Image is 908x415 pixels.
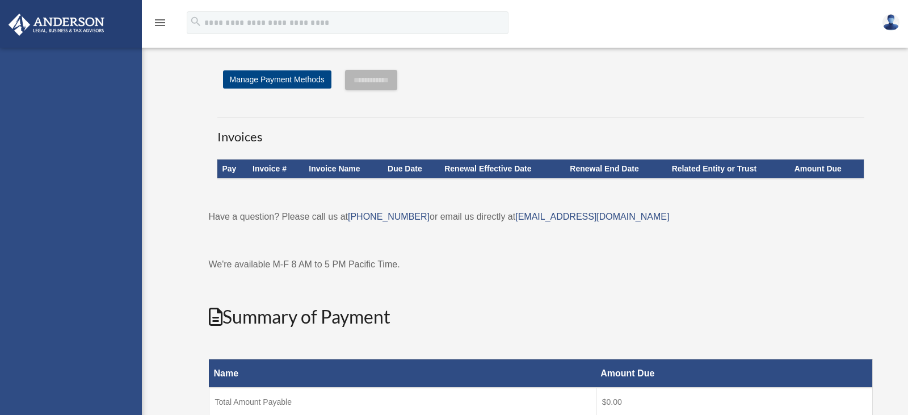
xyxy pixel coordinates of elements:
[440,160,565,179] th: Renewal Effective Date
[209,209,873,225] p: Have a question? Please call us at or email us directly at
[153,16,167,30] i: menu
[383,160,440,179] th: Due Date
[209,359,596,388] th: Name
[217,118,864,146] h3: Invoices
[5,14,108,36] img: Anderson Advisors Platinum Portal
[596,359,872,388] th: Amount Due
[348,212,430,221] a: [PHONE_NUMBER]
[515,212,669,221] a: [EMAIL_ADDRESS][DOMAIN_NAME]
[217,160,248,179] th: Pay
[153,20,167,30] a: menu
[209,257,873,273] p: We're available M-F 8 AM to 5 PM Pacific Time.
[190,15,202,28] i: search
[304,160,383,179] th: Invoice Name
[248,160,304,179] th: Invoice #
[565,160,667,179] th: Renewal End Date
[209,304,873,330] h2: Summary of Payment
[667,160,790,179] th: Related Entity or Trust
[882,14,899,31] img: User Pic
[223,70,331,89] a: Manage Payment Methods
[790,160,864,179] th: Amount Due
